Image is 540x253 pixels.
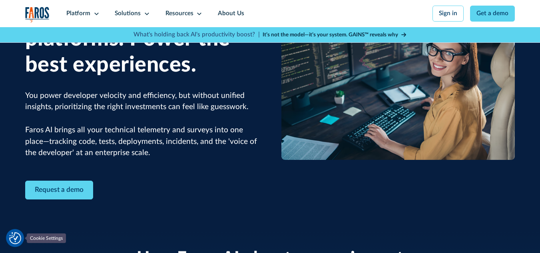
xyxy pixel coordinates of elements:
[25,7,50,23] a: home
[9,232,21,244] button: Cookie Settings
[66,9,90,18] div: Platform
[470,6,515,22] a: Get a demo
[9,232,21,244] img: Revisit consent button
[432,6,464,22] a: Sign in
[115,9,141,18] div: Solutions
[263,31,406,39] a: It’s not the model—it’s your system. GAINS™ reveals why
[165,9,193,18] div: Resources
[263,32,398,38] strong: It’s not the model—it’s your system. GAINS™ reveals why
[25,90,259,159] p: You power developer velocity and efficiency, but without unified insights, prioritizing the right...
[25,181,93,199] a: Contact Modal
[134,30,260,40] p: What's holding back AI's productivity boost? |
[25,7,50,23] img: Logo of the analytics and reporting company Faros.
